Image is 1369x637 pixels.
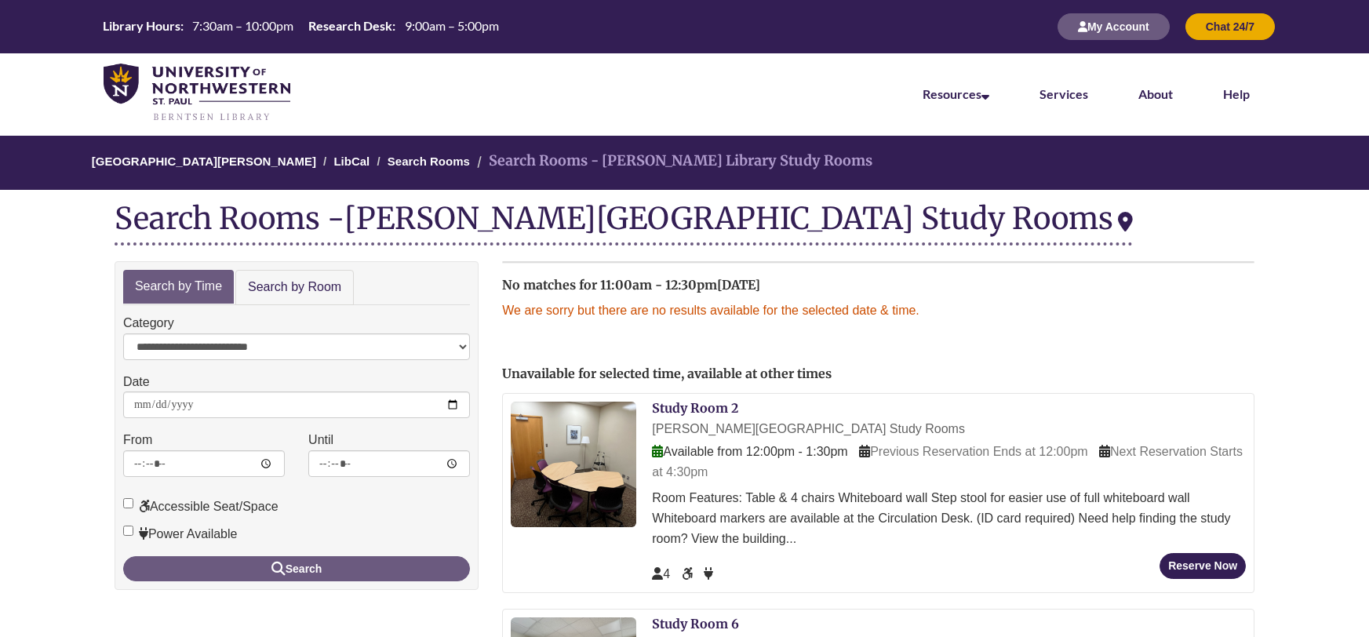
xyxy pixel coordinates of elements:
label: Power Available [123,524,238,544]
a: About [1138,86,1173,101]
span: Previous Reservation Ends at 12:00pm [859,445,1087,458]
div: [PERSON_NAME][GEOGRAPHIC_DATA] Study Rooms [652,419,1246,439]
a: Services [1039,86,1088,101]
label: Category [123,313,174,333]
a: Hours Today [96,17,504,36]
a: My Account [1058,20,1170,33]
label: Accessible Seat/Space [123,497,279,517]
span: Accessible Seat/Space [682,567,696,581]
div: Room Features: Table & 4 chairs Whiteboard wall Step stool for easier use of full whiteboard wall... [652,488,1246,548]
a: LibCal [333,155,370,168]
th: Research Desk: [302,17,398,35]
button: Reserve Now [1160,553,1246,579]
a: Help [1223,86,1250,101]
input: Power Available [123,526,133,536]
table: Hours Today [96,17,504,35]
a: Search Rooms [388,155,470,168]
span: The capacity of this space [652,567,670,581]
a: Study Room 6 [652,616,739,632]
th: Library Hours: [96,17,186,35]
a: Resources [923,86,989,101]
label: From [123,430,152,450]
label: Until [308,430,333,450]
img: Study Room 2 [511,402,636,527]
label: Date [123,372,150,392]
nav: Breadcrumb [115,136,1254,190]
p: We are sorry but there are no results available for the selected date & time. [502,300,1254,321]
a: [GEOGRAPHIC_DATA][PERSON_NAME] [92,155,316,168]
li: Search Rooms - [PERSON_NAME] Library Study Rooms [473,150,872,173]
div: Search Rooms - [115,202,1133,246]
button: My Account [1058,13,1170,40]
a: Chat 24/7 [1185,20,1275,33]
a: Search by Time [123,270,234,304]
h2: Unavailable for selected time, available at other times [502,367,1254,381]
img: UNWSP Library Logo [104,64,290,122]
input: Accessible Seat/Space [123,498,133,508]
a: Study Room 2 [652,400,738,416]
span: Power Available [704,567,713,581]
span: 9:00am – 5:00pm [405,18,499,33]
h2: No matches for 11:00am - 12:30pm[DATE] [502,278,1254,293]
button: Chat 24/7 [1185,13,1275,40]
span: Next Reservation Starts at 4:30pm [652,445,1243,479]
div: [PERSON_NAME][GEOGRAPHIC_DATA] Study Rooms [344,199,1133,237]
span: 7:30am – 10:00pm [192,18,293,33]
button: Search [123,556,470,581]
a: Search by Room [235,270,354,305]
span: Available from 12:00pm - 1:30pm [652,445,847,458]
